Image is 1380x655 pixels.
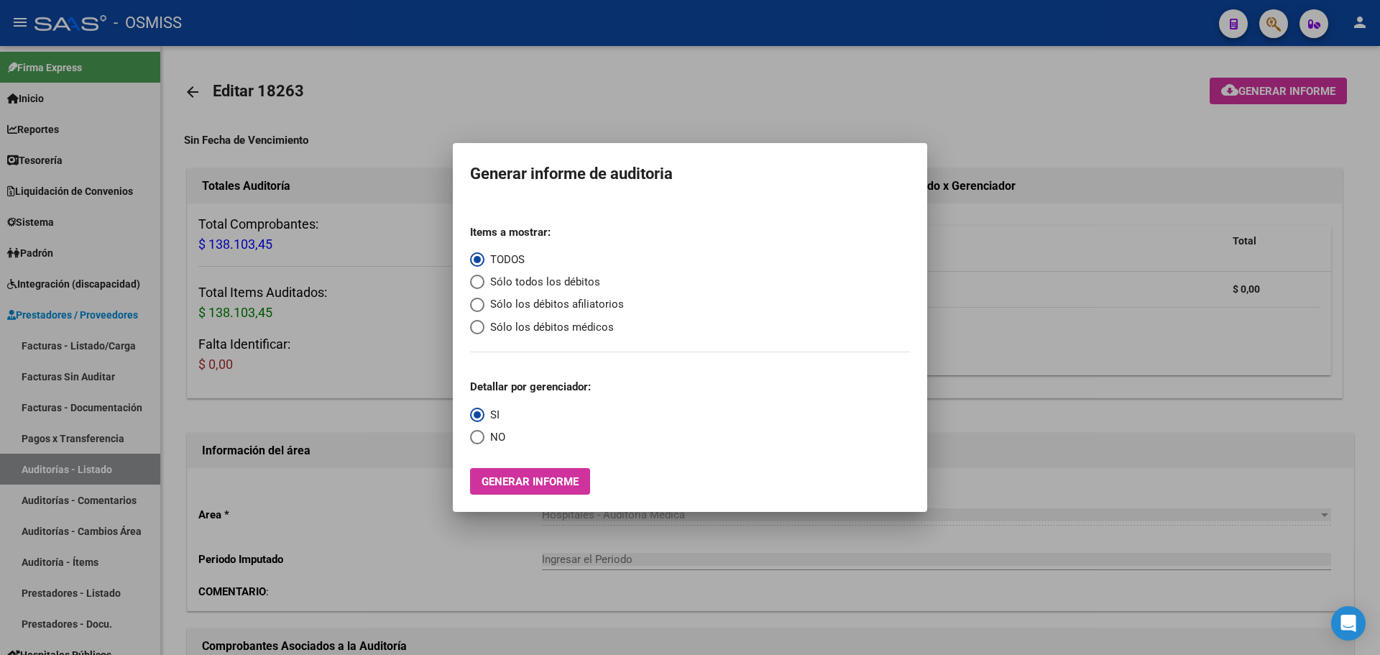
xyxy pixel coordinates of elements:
mat-radio-group: Select an option [470,214,624,336]
span: NO [484,429,505,446]
span: Sólo los débitos afiliatorios [484,296,624,313]
span: SI [484,407,500,423]
button: Generar informe [470,468,590,495]
h1: Generar informe de auditoria [470,160,910,188]
div: Open Intercom Messenger [1331,606,1366,641]
span: Sólo los débitos médicos [484,319,614,336]
span: Sólo todos los débitos [484,274,600,290]
span: Generar informe [482,475,579,488]
strong: Detallar por gerenciador: [470,380,591,393]
strong: Items a mostrar: [470,226,551,239]
mat-radio-group: Select an option [470,368,591,445]
span: TODOS [484,252,525,268]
